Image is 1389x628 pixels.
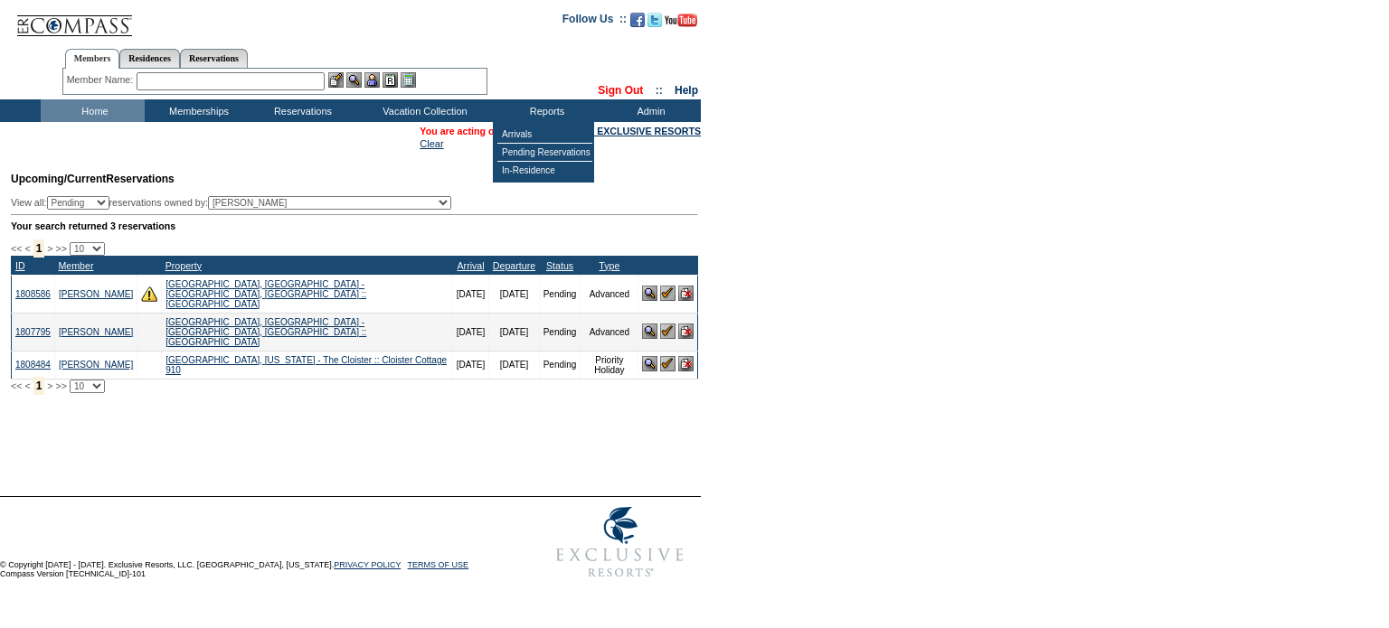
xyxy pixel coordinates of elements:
[165,317,366,347] a: [GEOGRAPHIC_DATA], [GEOGRAPHIC_DATA] - [GEOGRAPHIC_DATA], [GEOGRAPHIC_DATA] :: [GEOGRAPHIC_DATA]
[539,313,581,351] td: Pending
[145,99,249,122] td: Memberships
[660,286,676,301] img: Confirm Reservation
[47,380,52,391] span: >
[141,286,157,302] img: There are insufficient days and/or tokens to cover this reservation
[59,289,133,299] a: [PERSON_NAME]
[489,313,539,351] td: [DATE]
[581,351,638,379] td: Priority Holiday
[642,323,657,339] img: View Reservation
[47,243,52,254] span: >
[630,13,645,27] img: Become our fan on Facebook
[33,377,45,395] span: 1
[546,126,701,136] a: IT Member EXCLUSIVE RESORTS
[334,560,401,569] a: PRIVACY POLICY
[165,260,202,271] a: Property
[497,162,592,179] td: In-Residence
[249,99,353,122] td: Reservations
[599,260,619,271] a: Type
[59,360,133,370] a: [PERSON_NAME]
[489,275,539,313] td: [DATE]
[420,126,701,136] span: You are acting on behalf of:
[67,72,137,88] div: Member Name:
[452,313,488,351] td: [DATE]
[328,72,344,88] img: b_edit.gif
[55,243,66,254] span: >>
[493,99,597,122] td: Reports
[59,327,133,337] a: [PERSON_NAME]
[497,126,592,144] td: Arrivals
[665,18,697,29] a: Subscribe to our YouTube Channel
[675,84,698,97] a: Help
[383,72,398,88] img: Reservations
[24,380,30,391] span: <
[11,196,459,210] div: View all: reservations owned by:
[346,72,362,88] img: View
[11,173,106,185] span: Upcoming/Current
[24,243,30,254] span: <
[597,99,701,122] td: Admin
[546,260,573,271] a: Status
[15,260,25,271] a: ID
[401,72,416,88] img: b_calculator.gif
[119,49,180,68] a: Residences
[11,220,698,231] div: Your search returned 3 reservations
[15,289,51,299] a: 1808586
[642,286,657,301] img: View Reservation
[539,351,581,379] td: Pending
[353,99,493,122] td: Vacation Collection
[539,497,701,587] img: Exclusive Resorts
[364,72,380,88] img: Impersonate
[665,14,697,27] img: Subscribe to our YouTube Channel
[598,84,643,97] a: Sign Out
[660,323,676,339] img: Confirm Reservation
[420,138,443,149] a: Clear
[647,13,662,27] img: Follow us on Twitter
[165,279,366,309] a: [GEOGRAPHIC_DATA], [GEOGRAPHIC_DATA] - [GEOGRAPHIC_DATA], [GEOGRAPHIC_DATA] :: [GEOGRAPHIC_DATA]
[647,18,662,29] a: Follow us on Twitter
[493,260,535,271] a: Departure
[11,380,22,391] span: <<
[452,351,488,379] td: [DATE]
[408,560,469,569] a: TERMS OF USE
[678,323,694,339] img: Cancel Reservation
[457,260,484,271] a: Arrival
[656,84,663,97] span: ::
[497,144,592,162] td: Pending Reservations
[11,173,175,185] span: Reservations
[55,380,66,391] span: >>
[165,355,447,375] a: [GEOGRAPHIC_DATA], [US_STATE] - The Cloister :: Cloister Cottage 910
[581,313,638,351] td: Advanced
[11,243,22,254] span: <<
[15,360,51,370] a: 1808484
[660,356,676,371] img: Confirm Reservation
[452,275,488,313] td: [DATE]
[41,99,145,122] td: Home
[58,260,93,271] a: Member
[678,286,694,301] img: Cancel Reservation
[562,11,627,33] td: Follow Us ::
[65,49,120,69] a: Members
[581,275,638,313] td: Advanced
[678,356,694,371] img: Cancel Reservation
[180,49,248,68] a: Reservations
[539,275,581,313] td: Pending
[15,327,51,337] a: 1807795
[642,356,657,371] img: View Reservation
[489,351,539,379] td: [DATE]
[33,239,45,258] span: 1
[630,18,645,29] a: Become our fan on Facebook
